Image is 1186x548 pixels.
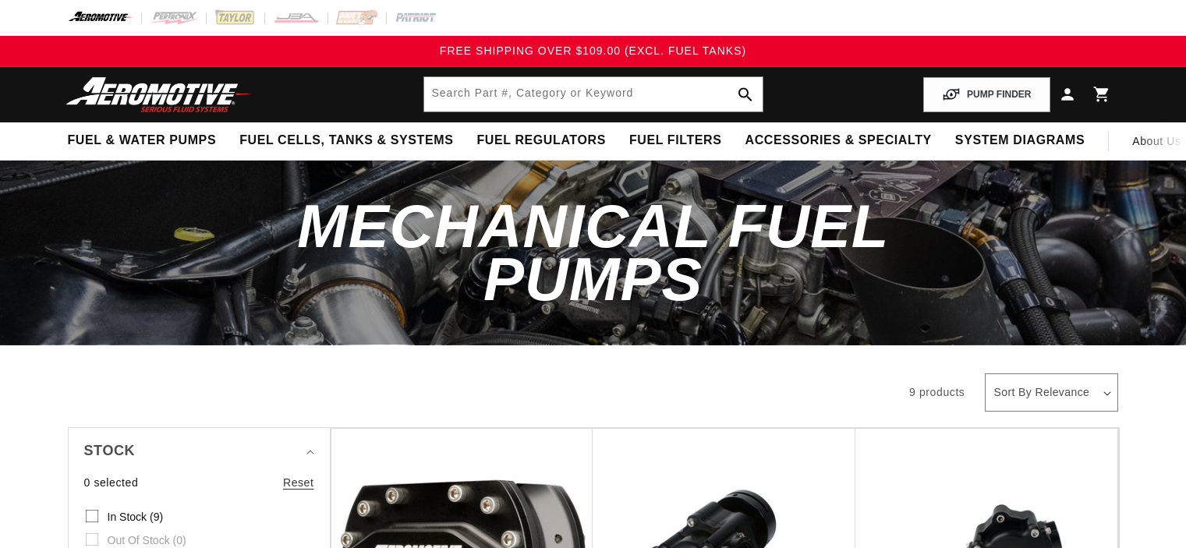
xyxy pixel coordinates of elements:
span: Stock [84,440,136,462]
span: In stock (9) [108,510,164,524]
span: 9 products [909,386,965,398]
summary: Fuel & Water Pumps [56,122,228,159]
span: Fuel Cells, Tanks & Systems [239,133,453,149]
summary: Accessories & Specialty [734,122,943,159]
span: Fuel Filters [629,133,722,149]
span: Fuel & Water Pumps [68,133,217,149]
button: PUMP FINDER [923,77,1050,112]
span: Mechanical Fuel Pumps [297,192,889,313]
summary: Fuel Regulators [465,122,617,159]
span: 0 selected [84,474,139,491]
span: System Diagrams [955,133,1085,149]
summary: Fuel Filters [618,122,734,159]
span: Fuel Regulators [476,133,605,149]
img: Aeromotive [62,76,257,113]
button: search button [728,77,763,111]
summary: System Diagrams [943,122,1096,159]
span: About Us [1132,135,1181,147]
input: Search by Part Number, Category or Keyword [424,77,763,111]
summary: Stock (0 selected) [84,428,314,474]
span: Accessories & Specialty [745,133,932,149]
summary: Fuel Cells, Tanks & Systems [228,122,465,159]
span: FREE SHIPPING OVER $109.00 (EXCL. FUEL TANKS) [440,44,746,57]
span: Out of stock (0) [108,533,186,547]
a: Reset [283,474,314,491]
